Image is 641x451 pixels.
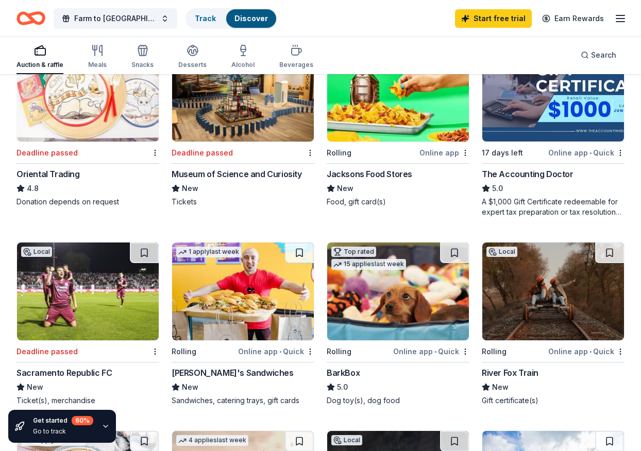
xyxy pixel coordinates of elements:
[54,8,177,29] button: Farm to [GEOGRAPHIC_DATA]
[185,8,277,29] button: TrackDiscover
[238,345,314,358] div: Online app Quick
[172,43,314,207] a: Image for Museum of Science and Curiosity1 applylast weekLocalDeadline passedMuseum of Science an...
[486,247,517,257] div: Local
[16,345,78,358] div: Deadline passed
[434,348,436,356] span: •
[548,345,625,358] div: Online app Quick
[16,197,159,207] div: Donation depends on request
[482,242,625,406] a: Image for River Fox TrainLocalRollingOnline app•QuickRiver Fox TrainNewGift certificate(s)
[88,61,107,69] div: Meals
[195,14,216,23] a: Track
[234,14,268,23] a: Discover
[331,259,406,270] div: 15 applies last week
[591,49,616,61] span: Search
[231,40,255,74] button: Alcohol
[327,395,469,406] div: Dog toy(s), dog food
[482,367,538,379] div: River Fox Train
[16,43,159,207] a: Image for Oriental TradingTop rated12 applieslast weekDeadline passedOriental Trading4.8Donation ...
[16,168,80,180] div: Oriental Trading
[72,416,93,425] div: 60 %
[482,168,573,180] div: The Accounting Doctor
[231,61,255,69] div: Alcohol
[337,381,348,393] span: 5.0
[589,348,592,356] span: •
[131,61,154,69] div: Snacks
[172,345,196,358] div: Rolling
[172,197,314,207] div: Tickets
[482,44,624,142] img: Image for The Accounting Doctor
[172,168,302,180] div: Museum of Science and Curiosity
[393,345,469,358] div: Online app Quick
[482,147,523,159] div: 17 days left
[182,182,198,195] span: New
[21,247,52,257] div: Local
[331,435,362,445] div: Local
[327,147,351,159] div: Rolling
[172,242,314,406] a: Image for Ike's Sandwiches1 applylast weekRollingOnline app•Quick[PERSON_NAME]'s SandwichesNewSan...
[27,182,39,195] span: 4.8
[327,44,469,142] img: Image for Jacksons Food Stores
[172,395,314,406] div: Sandwiches, catering trays, gift cards
[337,182,353,195] span: New
[455,9,532,28] a: Start free trial
[16,367,112,379] div: Sacramento Republic FC
[419,146,469,159] div: Online app
[172,242,314,340] img: Image for Ike's Sandwiches
[88,40,107,74] button: Meals
[16,242,159,406] a: Image for Sacramento Republic FCLocalDeadline passedSacramento Republic FCNewTicket(s), merchandise
[327,345,351,358] div: Rolling
[327,43,469,207] a: Image for Jacksons Food Stores2 applieslast weekRollingOnline appJacksons Food StoresNewFood, gif...
[16,6,45,30] a: Home
[176,435,248,446] div: 4 applies last week
[482,43,625,217] a: Image for The Accounting DoctorTop rated22 applieslast week17 days leftOnline app•QuickThe Accoun...
[327,242,469,340] img: Image for BarkBox
[172,367,294,379] div: [PERSON_NAME]'s Sandwiches
[327,242,469,406] a: Image for BarkBoxTop rated15 applieslast weekRollingOnline app•QuickBarkBox5.0Dog toy(s), dog food
[172,147,233,159] div: Deadline passed
[182,381,198,393] span: New
[589,149,592,157] span: •
[17,242,159,340] img: Image for Sacramento Republic FC
[176,247,241,257] div: 1 apply last week
[279,61,313,69] div: Beverages
[327,367,360,379] div: BarkBox
[16,40,63,74] button: Auction & raffle
[172,44,314,142] img: Image for Museum of Science and Curiosity
[482,242,624,340] img: Image for River Fox Train
[548,146,625,159] div: Online app Quick
[178,61,207,69] div: Desserts
[16,395,159,406] div: Ticket(s), merchandise
[33,416,93,425] div: Get started
[327,168,412,180] div: Jacksons Food Stores
[131,40,154,74] button: Snacks
[331,247,376,257] div: Top rated
[279,348,281,356] span: •
[279,40,313,74] button: Beverages
[482,197,625,217] div: A $1,000 Gift Certificate redeemable for expert tax preparation or tax resolution services—recipi...
[16,61,63,69] div: Auction & raffle
[482,345,507,358] div: Rolling
[327,197,469,207] div: Food, gift card(s)
[33,427,93,436] div: Go to track
[482,395,625,406] div: Gift certificate(s)
[492,381,509,393] span: New
[178,40,207,74] button: Desserts
[536,9,610,28] a: Earn Rewards
[492,182,503,195] span: 5.0
[17,44,159,142] img: Image for Oriental Trading
[572,45,625,65] button: Search
[16,147,78,159] div: Deadline passed
[27,381,43,393] span: New
[74,12,157,25] span: Farm to [GEOGRAPHIC_DATA]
